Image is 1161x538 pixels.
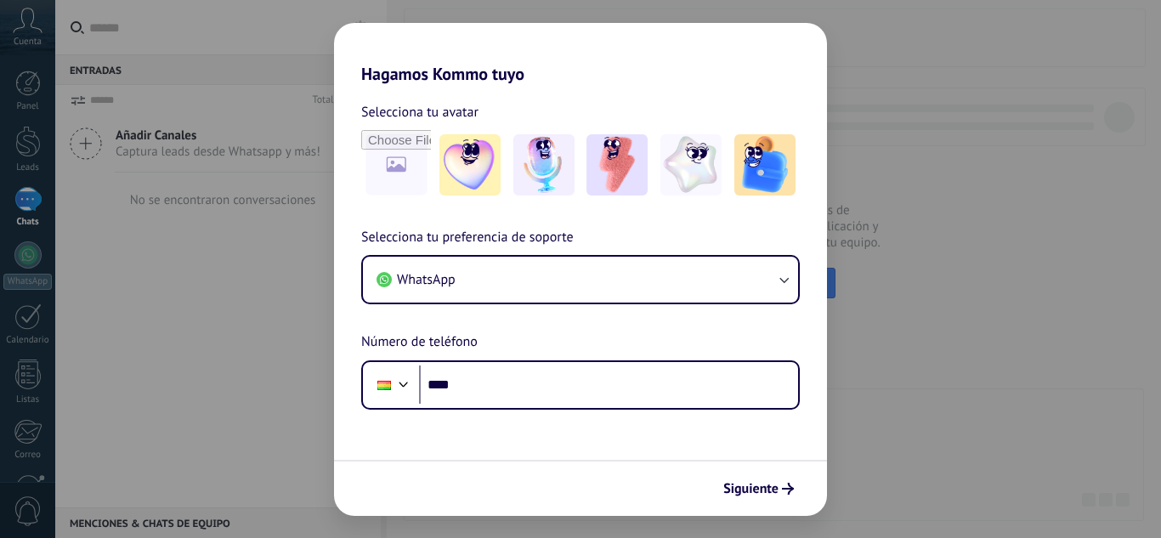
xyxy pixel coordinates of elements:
span: Número de teléfono [361,331,478,354]
img: -5.jpeg [734,134,796,195]
img: -2.jpeg [513,134,575,195]
img: -1.jpeg [439,134,501,195]
span: WhatsApp [397,271,456,288]
img: -4.jpeg [660,134,722,195]
h2: Hagamos Kommo tuyo [334,23,827,84]
img: -3.jpeg [586,134,648,195]
button: Siguiente [716,474,801,503]
span: Siguiente [723,483,779,495]
span: Selecciona tu avatar [361,101,479,123]
div: Bolivia: + 591 [368,367,400,403]
span: Selecciona tu preferencia de soporte [361,227,574,249]
button: WhatsApp [363,257,798,303]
